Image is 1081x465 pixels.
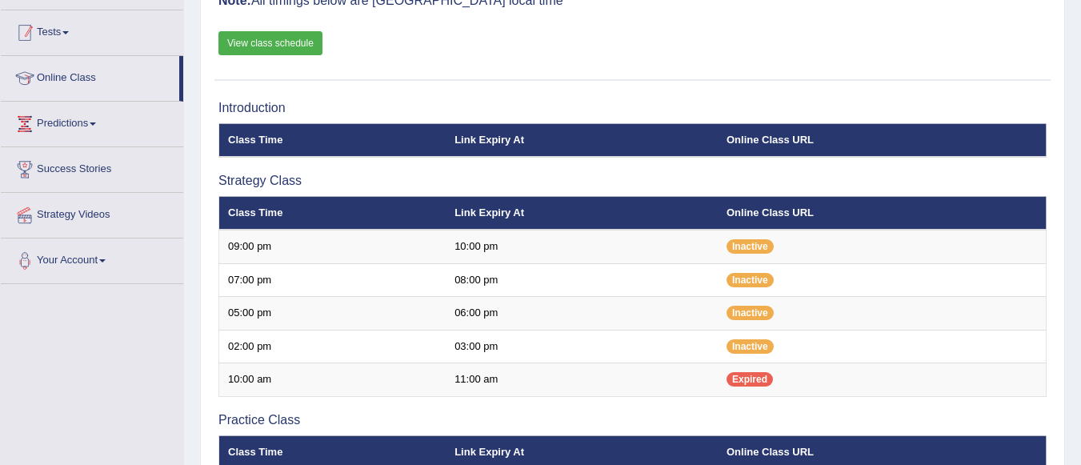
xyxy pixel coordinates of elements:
th: Online Class URL [718,196,1047,230]
td: 08:00 pm [446,263,718,297]
a: Online Class [1,56,179,96]
span: Expired [727,372,773,387]
th: Class Time [219,123,446,157]
td: 11:00 am [446,363,718,397]
th: Link Expiry At [446,123,718,157]
td: 07:00 pm [219,263,446,297]
a: Success Stories [1,147,183,187]
td: 05:00 pm [219,297,446,331]
th: Online Class URL [718,123,1047,157]
a: Your Account [1,239,183,279]
span: Inactive [727,239,774,254]
h3: Practice Class [218,413,1047,427]
td: 10:00 am [219,363,446,397]
th: Link Expiry At [446,196,718,230]
td: 03:00 pm [446,330,718,363]
td: 06:00 pm [446,297,718,331]
span: Inactive [727,306,774,320]
td: 09:00 pm [219,230,446,263]
h3: Strategy Class [218,174,1047,188]
span: Inactive [727,273,774,287]
td: 10:00 pm [446,230,718,263]
a: Tests [1,10,183,50]
a: Predictions [1,102,183,142]
span: Inactive [727,339,774,354]
td: 02:00 pm [219,330,446,363]
h3: Introduction [218,101,1047,115]
a: Strategy Videos [1,193,183,233]
a: View class schedule [218,31,322,55]
th: Class Time [219,196,446,230]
